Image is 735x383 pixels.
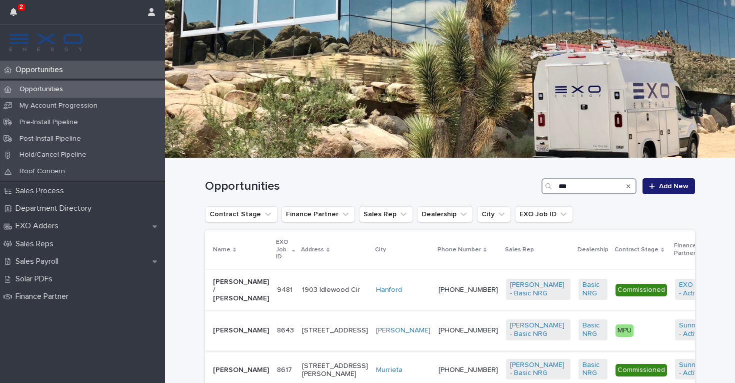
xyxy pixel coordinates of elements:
p: Finance Partner [674,240,714,259]
p: EXO Adders [11,221,66,231]
a: [PHONE_NUMBER] [438,286,498,293]
p: Name [213,244,230,255]
a: Basic NRG [582,361,603,378]
p: Dealership [577,244,608,255]
a: [PERSON_NAME] [376,326,430,335]
p: City [375,244,386,255]
p: Solar PDFs [11,274,60,284]
p: My Account Progression [11,102,105,110]
p: Opportunities [11,65,71,75]
p: [PERSON_NAME] / [PERSON_NAME] [213,278,269,303]
p: [STREET_ADDRESS] [302,326,368,335]
span: Add New [659,183,688,190]
a: [PHONE_NUMBER] [438,327,498,334]
p: [STREET_ADDRESS][PERSON_NAME] [302,362,368,379]
div: Commissioned [615,284,667,296]
p: 9481 [277,284,294,294]
a: Basic NRG [582,281,603,298]
p: Sales Reps [11,239,61,249]
a: Add New [642,178,695,194]
a: Hanford [376,286,402,294]
p: Sales Process [11,186,72,196]
p: Sales Payroll [11,257,66,266]
p: Contract Stage [614,244,658,255]
button: Dealership [417,206,473,222]
a: EXO PPA - Active [679,281,709,298]
p: Hold/Cancel Pipeline [11,151,94,159]
p: EXO Job ID [276,237,289,262]
button: City [477,206,511,222]
p: [PERSON_NAME] [213,366,269,374]
p: 8643 [277,324,296,335]
button: EXO Job ID [515,206,573,222]
p: Roof Concern [11,167,73,176]
p: Opportunities [11,85,71,94]
button: Finance Partner [281,206,355,222]
input: Search [541,178,636,194]
p: Post-Install Pipeline [11,135,89,143]
p: 2 [19,4,23,11]
p: Finance Partner [11,292,76,301]
a: Murrieta [376,366,402,374]
div: 2 [10,6,23,24]
a: Sunnova - Active [679,321,709,338]
div: MPU [615,324,633,337]
p: Phone Number [437,244,481,255]
a: [PERSON_NAME] - Basic NRG [510,361,566,378]
p: [PERSON_NAME] [213,326,269,335]
p: 8617 [277,364,294,374]
a: Sunnova - Active [679,361,709,378]
a: Basic NRG [582,321,603,338]
img: FKS5r6ZBThi8E5hshIGi [8,33,84,53]
h1: Opportunities [205,179,537,194]
a: [PHONE_NUMBER] [438,366,498,373]
p: Department Directory [11,204,99,213]
button: Contract Stage [205,206,277,222]
button: Sales Rep [359,206,413,222]
p: Pre-Install Pipeline [11,118,86,127]
p: 1903 Idlewood Cir [302,286,368,294]
p: Sales Rep [505,244,534,255]
div: Commissioned [615,364,667,376]
a: [PERSON_NAME] - Basic NRG [510,321,566,338]
p: Address [301,244,324,255]
a: [PERSON_NAME] - Basic NRG [510,281,566,298]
